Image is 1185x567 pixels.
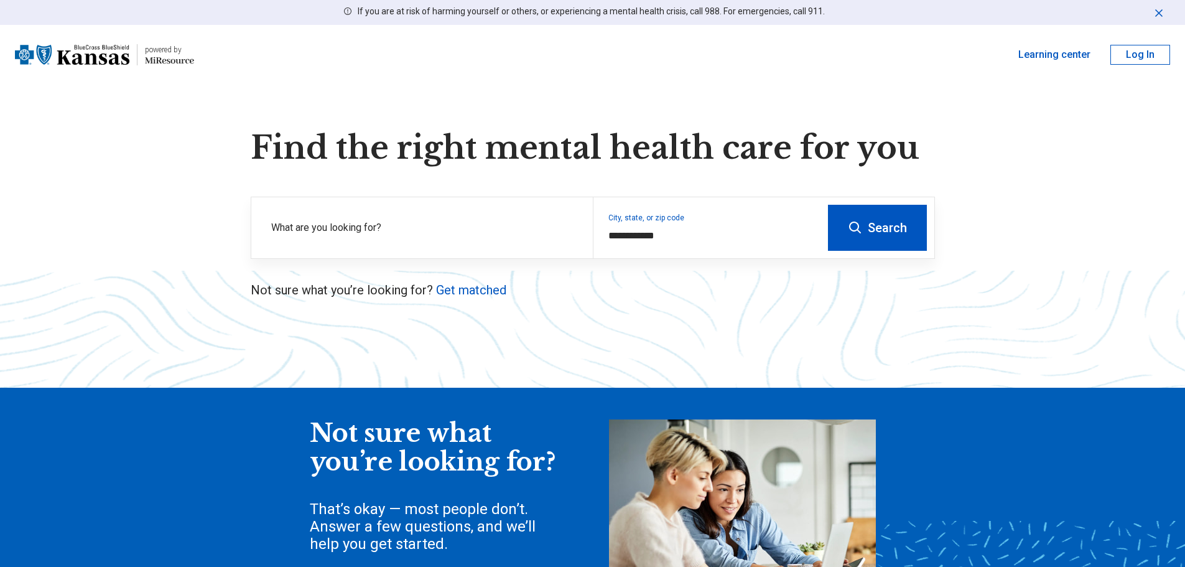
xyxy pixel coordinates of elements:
a: Get matched [436,283,506,298]
button: Search [828,205,927,251]
div: Not sure what you’re looking for? [310,419,559,476]
p: Not sure what you’re looking for? [251,281,935,299]
button: Dismiss [1153,5,1165,20]
button: Log In [1110,45,1170,65]
p: If you are at risk of harming yourself or others, or experiencing a mental health crisis, call 98... [358,5,825,18]
a: Blue Cross Blue Shield Kansaspowered by [15,40,194,70]
label: What are you looking for? [271,220,578,235]
img: Blue Cross Blue Shield Kansas [15,40,129,70]
h1: Find the right mental health care for you [251,129,935,167]
a: Learning center [1018,47,1090,62]
div: That’s okay — most people don’t. Answer a few questions, and we’ll help you get started. [310,500,559,553]
div: powered by [145,44,194,55]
